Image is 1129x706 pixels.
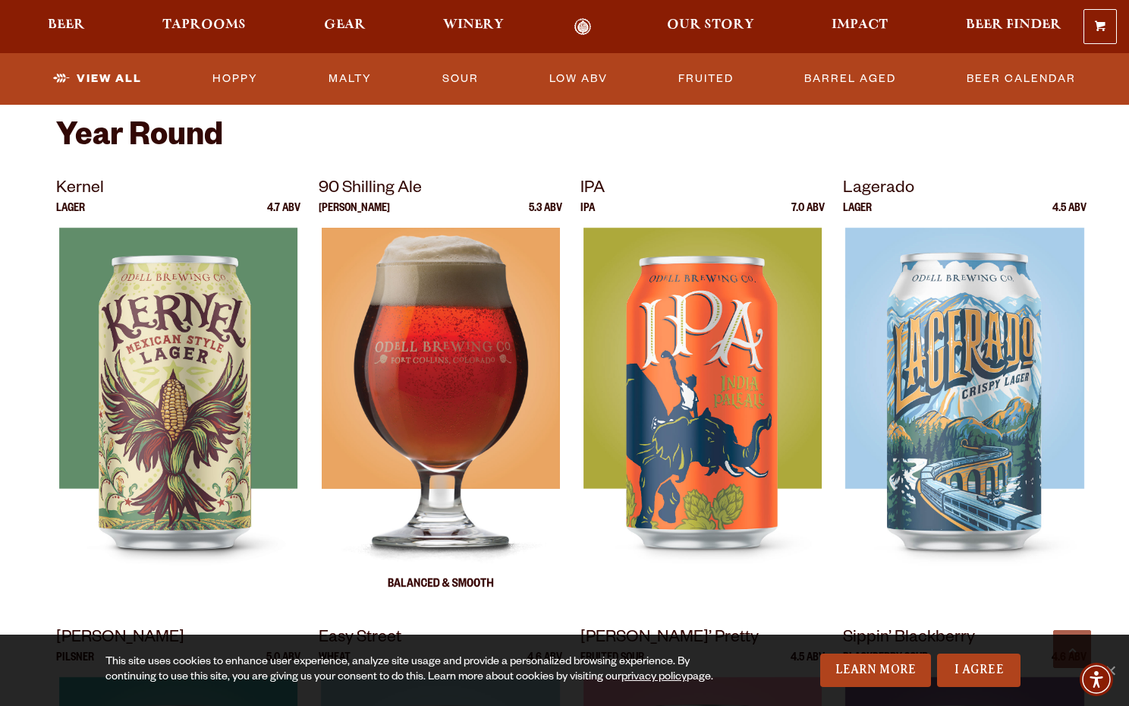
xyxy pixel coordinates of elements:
[319,176,563,203] p: 90 Shilling Ale
[555,18,612,36] a: Odell Home
[820,654,932,687] a: Learn More
[56,626,300,653] p: [PERSON_NAME]
[621,672,687,684] a: privacy policy
[436,61,485,96] a: Sour
[843,176,1087,203] p: Lagerado
[580,176,825,203] p: IPA
[832,19,888,31] span: Impact
[580,626,825,653] p: [PERSON_NAME]’ Pretty
[56,176,300,203] p: Kernel
[322,61,378,96] a: Malty
[583,228,822,607] img: IPA
[59,228,297,607] img: Kernel
[937,654,1021,687] a: I Agree
[38,18,95,36] a: Beer
[56,121,1073,157] h2: Year Round
[657,18,764,36] a: Our Story
[956,18,1071,36] a: Beer Finder
[267,203,300,228] p: 4.7 ABV
[48,19,85,31] span: Beer
[966,19,1061,31] span: Beer Finder
[206,61,264,96] a: Hoppy
[822,18,898,36] a: Impact
[843,176,1087,607] a: Lagerado Lager 4.5 ABV Lagerado Lagerado
[667,19,754,31] span: Our Story
[798,61,902,96] a: Barrel Aged
[843,626,1087,653] p: Sippin’ Blackberry
[580,203,595,228] p: IPA
[543,61,614,96] a: Low ABV
[843,203,872,228] p: Lager
[319,203,390,228] p: [PERSON_NAME]
[580,176,825,607] a: IPA IPA 7.0 ABV IPA IPA
[314,18,376,36] a: Gear
[529,203,562,228] p: 5.3 ABV
[672,61,740,96] a: Fruited
[433,18,514,36] a: Winery
[1053,630,1091,668] a: Scroll to top
[791,203,825,228] p: 7.0 ABV
[153,18,256,36] a: Taprooms
[324,19,366,31] span: Gear
[56,203,85,228] p: Lager
[105,655,737,686] div: This site uses cookies to enhance user experience, analyze site usage and provide a personalized ...
[319,626,563,653] p: Easy Street
[845,228,1083,607] img: Lagerado
[443,19,504,31] span: Winery
[321,228,559,607] img: 90 Shilling Ale
[319,176,563,607] a: 90 Shilling Ale [PERSON_NAME] 5.3 ABV 90 Shilling Ale 90 Shilling Ale
[162,19,246,31] span: Taprooms
[961,61,1082,96] a: Beer Calendar
[47,61,148,96] a: View All
[56,176,300,607] a: Kernel Lager 4.7 ABV Kernel Kernel
[1052,203,1087,228] p: 4.5 ABV
[1080,663,1113,696] div: Accessibility Menu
